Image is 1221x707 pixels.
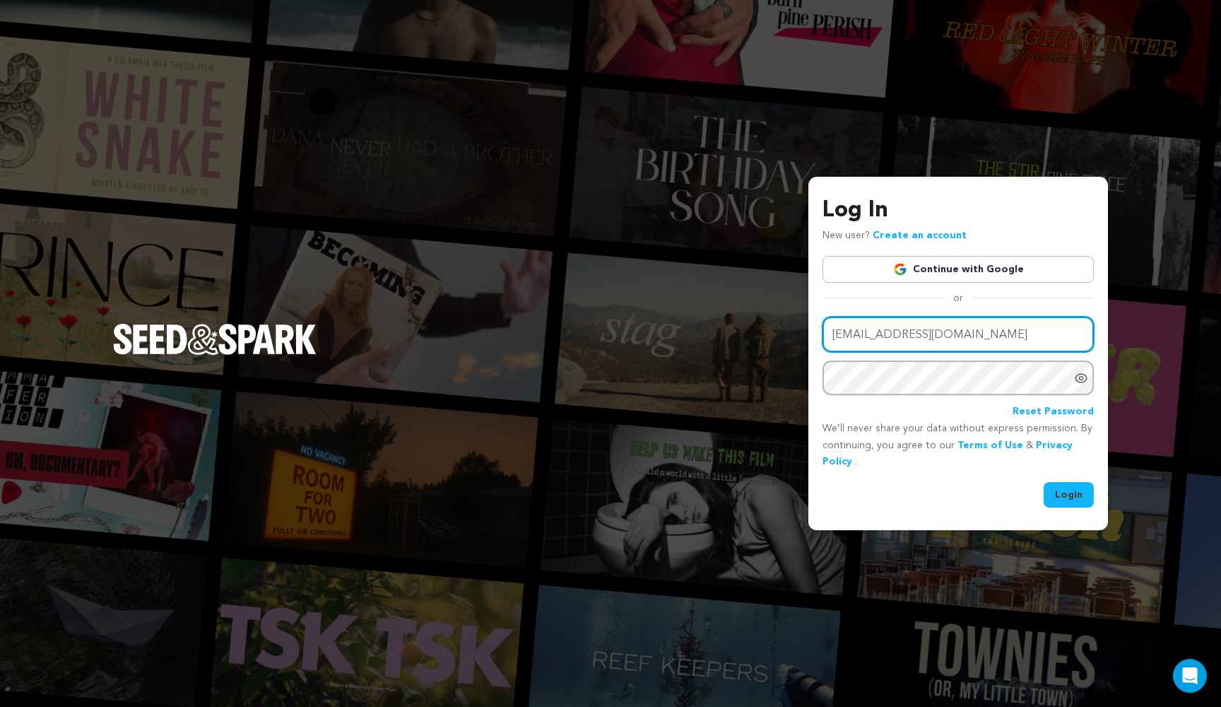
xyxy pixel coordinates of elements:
a: Reset Password [1013,404,1094,421]
img: Seed&Spark Logo [113,324,317,355]
p: New user? [822,228,967,245]
p: We’ll never share your data without express permission. By continuing, you agree to our & . [822,421,1094,471]
a: Terms of Use [957,440,1023,450]
a: Show password as plain text. Warning: this will display your password on the screen. [1074,371,1088,385]
input: Email address [822,317,1094,353]
a: Continue with Google [822,256,1094,283]
img: Google logo [893,262,907,276]
div: Open Intercom Messenger [1173,659,1207,693]
a: Seed&Spark Homepage [113,324,317,383]
a: Create an account [873,230,967,240]
span: or [945,291,972,305]
button: Login [1044,482,1094,508]
h3: Log In [822,194,1094,228]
